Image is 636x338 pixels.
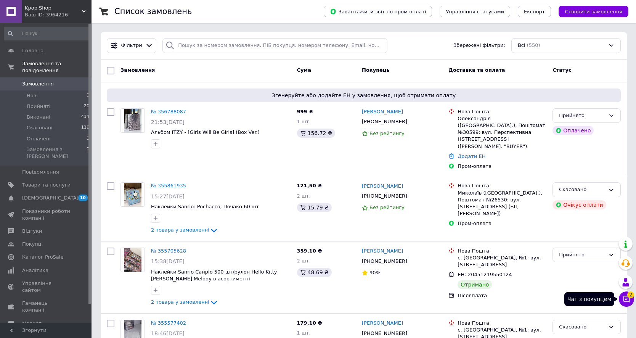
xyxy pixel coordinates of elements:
[120,67,155,73] span: Замовлення
[458,280,492,289] div: Отримано
[440,6,510,17] button: Управління статусами
[360,256,409,266] div: [PHONE_NUMBER]
[151,227,209,233] span: 2 товара у замовленні
[114,7,192,16] h1: Список замовлень
[369,270,381,275] span: 90%
[619,291,634,307] button: Чат з покупцем2
[25,5,82,11] span: Kpop Shop
[448,67,505,73] span: Доставка та оплата
[22,228,42,235] span: Відгуки
[446,9,504,14] span: Управління статусами
[362,320,403,327] a: [PERSON_NAME]
[297,248,322,254] span: 359,10 ₴
[360,117,409,127] div: [PHONE_NUMBER]
[151,227,218,233] a: 2 товара у замовленні
[151,248,186,254] a: № 355705628
[559,251,605,259] div: Прийнято
[22,254,63,261] span: Каталог ProSale
[362,108,403,116] a: [PERSON_NAME]
[458,108,546,115] div: Нова Пошта
[4,27,90,40] input: Пошук
[458,115,546,150] div: Олександрія ([GEOGRAPHIC_DATA].), Поштомат №30599: вул. Перспективна ([STREET_ADDRESS] ([PERSON_N...
[297,193,311,199] span: 2 шт.
[362,248,403,255] a: [PERSON_NAME]
[151,204,259,209] span: Наклейки Sanrio: Pochacco, Почако 60 шт
[27,135,51,142] span: Оплачені
[151,183,186,188] a: № 355861935
[151,129,260,135] a: Альбом ITZY - [Girls Will Be Girls] (Box Ver.)
[297,203,332,212] div: 15.79 ₴
[110,92,618,99] span: Згенеруйте або додайте ЕН у замовлення, щоб отримати оплату
[297,67,311,73] span: Cума
[81,124,89,131] span: 116
[121,42,142,49] span: Фільтри
[458,182,546,189] div: Нова Пошта
[552,67,572,73] span: Статус
[120,108,145,133] a: Фото товару
[297,119,311,124] span: 1 шт.
[78,195,88,201] span: 10
[120,248,145,272] a: Фото товару
[552,126,594,135] div: Оплачено
[458,254,546,268] div: с. [GEOGRAPHIC_DATA], №1: вул. [STREET_ADDRESS]
[453,42,505,49] span: Збережені фільтри:
[151,258,185,264] span: 15:38[DATE]
[369,130,405,136] span: Без рейтингу
[458,272,512,277] span: ЕН: 20451219550124
[151,119,185,125] span: 21:53[DATE]
[297,320,322,326] span: 179,10 ₴
[297,330,311,336] span: 1 шт.
[362,67,390,73] span: Покупець
[25,11,92,18] div: Ваш ID: 3964216
[297,183,322,188] span: 121,50 ₴
[124,109,142,132] img: Фото товару
[124,248,142,272] img: Фото товару
[22,60,92,74] span: Замовлення та повідомлення
[330,8,426,15] span: Завантажити звіт по пром-оплаті
[22,47,43,54] span: Головна
[84,103,89,110] span: 20
[22,320,42,327] span: Маркет
[22,182,71,188] span: Товари та послуги
[22,300,71,314] span: Гаманець компанії
[151,109,186,114] a: № 356788087
[27,124,53,131] span: Скасовані
[22,280,71,294] span: Управління сайтом
[362,183,403,190] a: [PERSON_NAME]
[22,241,43,248] span: Покупці
[458,163,546,170] div: Пром-оплата
[297,129,335,138] div: 156.72 ₴
[565,9,622,14] span: Створити замовлення
[324,6,432,17] button: Завантажити звіт по пром-оплаті
[559,112,605,120] div: Прийнято
[162,38,387,53] input: Пошук за номером замовлення, ПІБ покупця, номером телефону, Email, номером накладної
[87,146,89,160] span: 0
[27,92,38,99] span: Нові
[297,258,311,264] span: 2 шт.
[627,291,634,298] span: 2
[87,92,89,99] span: 0
[27,103,50,110] span: Прийняті
[22,80,54,87] span: Замовлення
[22,208,71,222] span: Показники роботи компанії
[151,330,185,336] span: 18:46[DATE]
[518,42,525,49] span: Всі
[458,292,546,299] div: Післяплата
[81,114,89,121] span: 414
[151,269,277,282] a: Наклейки Sanrio Санріо 500 шт/рулон Hello Kitty [PERSON_NAME] Melody в асортименті
[22,195,79,201] span: [DEMOGRAPHIC_DATA]
[458,320,546,327] div: Нова Пошта
[151,193,185,200] span: 15:27[DATE]
[527,42,540,48] span: (550)
[518,6,551,17] button: Експорт
[360,191,409,201] div: [PHONE_NUMBER]
[564,292,614,306] div: Чат з покупцем
[151,299,209,305] span: 2 товара у замовленні
[22,267,48,274] span: Аналітика
[120,182,145,207] a: Фото товару
[559,186,605,194] div: Скасовано
[151,320,186,326] a: № 355577402
[151,299,218,305] a: 2 товара у замовленні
